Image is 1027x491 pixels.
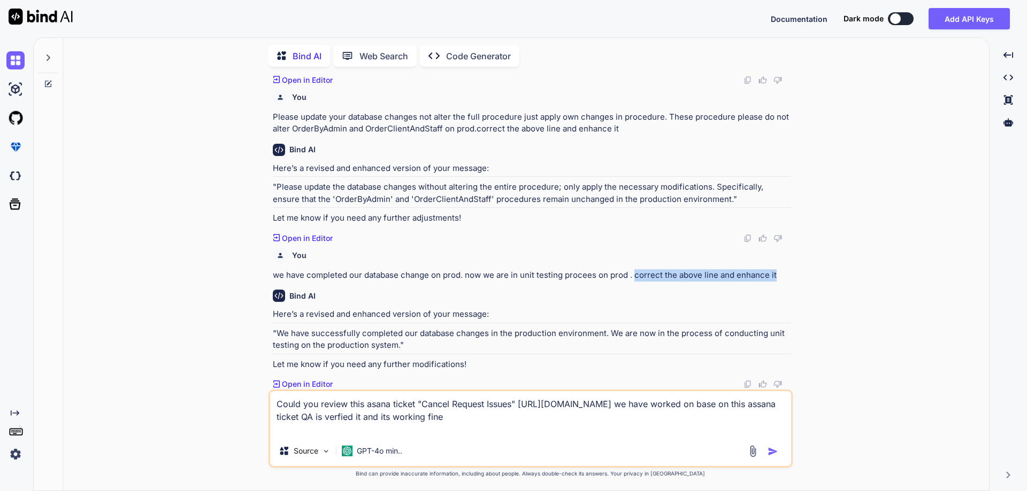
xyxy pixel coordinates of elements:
[758,76,767,84] img: like
[289,291,316,301] h6: Bind AI
[273,358,791,371] p: Let me know if you need any further modifications!
[9,9,73,25] img: Bind AI
[357,446,402,456] p: GPT-4o min..
[6,167,25,185] img: darkCloudIdeIcon
[282,233,333,244] p: Open in Editor
[744,76,752,84] img: copy
[289,144,316,155] h6: Bind AI
[744,234,752,243] img: copy
[273,269,791,282] p: we have completed our database change on prod. now we are in unit testing procees on prod . corre...
[773,76,782,84] img: dislike
[844,13,884,24] span: Dark mode
[768,446,778,457] img: icon
[744,380,752,388] img: copy
[6,138,25,156] img: premium
[6,51,25,69] img: chat
[771,14,827,24] span: Documentation
[273,162,791,175] p: Here’s a revised and enhanced version of your message:
[270,391,791,436] textarea: Could you review this asana ticket "Cancel Request Issues" [URL][DOMAIN_NAME] we have worked on b...
[273,181,791,205] p: "Please update the database changes without altering the entire procedure; only apply the necessa...
[292,92,306,103] h6: You
[321,447,331,456] img: Pick Models
[6,109,25,127] img: githubLight
[273,212,791,224] p: Let me know if you need any further adjustments!
[269,470,793,478] p: Bind can provide inaccurate information, including about people. Always double-check its answers....
[773,380,782,388] img: dislike
[292,250,306,261] h6: You
[747,445,759,457] img: attachment
[773,234,782,243] img: dislike
[359,50,408,63] p: Web Search
[446,50,511,63] p: Code Generator
[758,234,767,243] img: like
[6,80,25,98] img: ai-studio
[758,380,767,388] img: like
[771,13,827,25] button: Documentation
[282,75,333,85] p: Open in Editor
[282,379,333,389] p: Open in Editor
[929,8,1010,29] button: Add API Keys
[273,308,791,321] p: Here’s a revised and enhanced version of your message:
[273,328,791,352] p: "We have successfully completed our database changes in the production environment. We are now in...
[342,446,352,456] img: GPT-4o mini
[294,446,318,456] p: Source
[6,445,25,463] img: settings
[273,111,791,135] p: Please update your database changes not alter the full procedure just apply own changes in proced...
[293,50,321,63] p: Bind AI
